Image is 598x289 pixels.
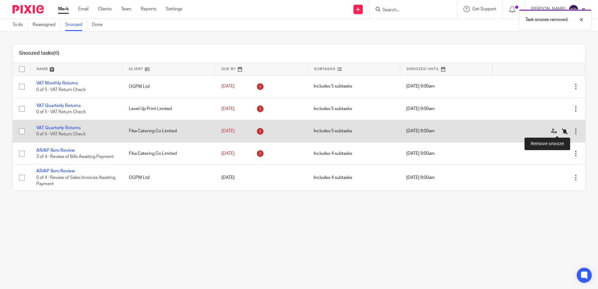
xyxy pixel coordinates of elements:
[406,84,435,89] span: [DATE] 9:00am
[36,126,81,130] a: VAT Quarterly Returns
[123,165,215,190] td: OGPM Ltd
[123,120,215,142] td: Fika Catering Co Limited
[13,5,44,13] img: Pixie
[65,19,87,31] a: Snoozed
[221,129,235,133] span: [DATE]
[58,6,69,12] a: Work
[92,19,107,31] a: Done
[36,81,78,85] a: VAT Monthly Returns
[123,142,215,165] td: Fika Catering Co Limited
[569,4,579,14] img: svg%3E
[36,88,86,92] span: 0 of 5 · VAT Return Check
[36,148,75,153] a: AR/AP Xero Review
[221,151,235,156] span: [DATE]
[36,104,81,108] a: VAT Quarterly Returns
[36,169,75,173] a: AR/AP Xero Review
[36,155,114,159] span: 3 of 4 · Review of Bills Awaiting Payment
[53,51,59,56] span: (6)
[121,6,131,12] a: Team
[166,6,182,12] a: Settings
[314,107,352,111] span: Includes 5 subtasks
[406,175,435,180] span: [DATE] 9:00am
[19,50,59,57] h1: Snoozed tasks
[406,129,435,134] span: [DATE] 9:00am
[314,84,352,89] span: Includes 5 subtasks
[13,19,28,31] a: To do
[36,132,86,137] span: 0 of 5 · VAT Return Check
[314,67,336,71] span: Subtasks
[314,175,352,180] span: Includes 4 subtasks
[221,175,235,180] span: [DATE]
[123,98,215,120] td: Level Up Print Limited
[98,6,112,12] a: Clients
[78,6,89,12] a: Email
[221,107,235,111] span: [DATE]
[33,19,60,31] a: Reassigned
[525,17,568,23] p: Task snooze removed.
[314,151,352,156] span: Includes 4 subtasks
[406,151,435,156] span: [DATE] 9:00am
[141,6,156,12] a: Reports
[221,84,235,89] span: [DATE]
[314,129,352,134] span: Includes 5 subtasks
[36,110,86,114] span: 0 of 5 · VAT Return Check
[123,75,215,98] td: OGPM Ltd
[406,107,435,111] span: [DATE] 9:00am
[36,175,115,186] span: 0 of 4 · Review of Sales Invoices Awaiting Payment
